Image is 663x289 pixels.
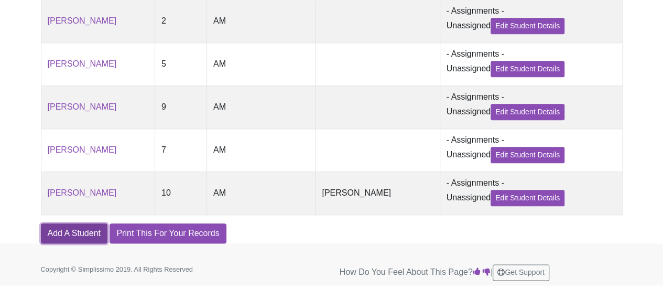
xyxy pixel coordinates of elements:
td: [PERSON_NAME] [316,172,440,215]
a: Edit Student Details [491,18,564,34]
td: - Assignments - Unassigned [440,129,622,172]
td: 5 [155,42,207,85]
a: [PERSON_NAME] [48,145,117,154]
a: [PERSON_NAME] [48,102,117,111]
td: - Assignments - Unassigned [440,42,622,85]
td: - Assignments - Unassigned [440,85,622,129]
a: [PERSON_NAME] [48,188,117,197]
td: 7 [155,129,207,172]
a: [PERSON_NAME] [48,16,117,25]
td: AM [207,42,316,85]
a: Edit Student Details [491,61,564,77]
a: Print This For Your Records [110,223,226,243]
td: AM [207,85,316,129]
button: Get Support [493,264,549,281]
p: Copyright © Simplissimo 2019. All Rights Reserved [41,264,224,274]
td: - Assignments - Unassigned [440,172,622,215]
td: AM [207,129,316,172]
p: How Do You Feel About This Page? | [340,264,623,281]
a: Edit Student Details [491,190,564,206]
a: Add A Student [41,223,107,243]
a: [PERSON_NAME] [48,59,117,68]
a: Edit Student Details [491,104,564,120]
td: 10 [155,172,207,215]
td: AM [207,172,316,215]
a: Edit Student Details [491,147,564,163]
td: 9 [155,85,207,129]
